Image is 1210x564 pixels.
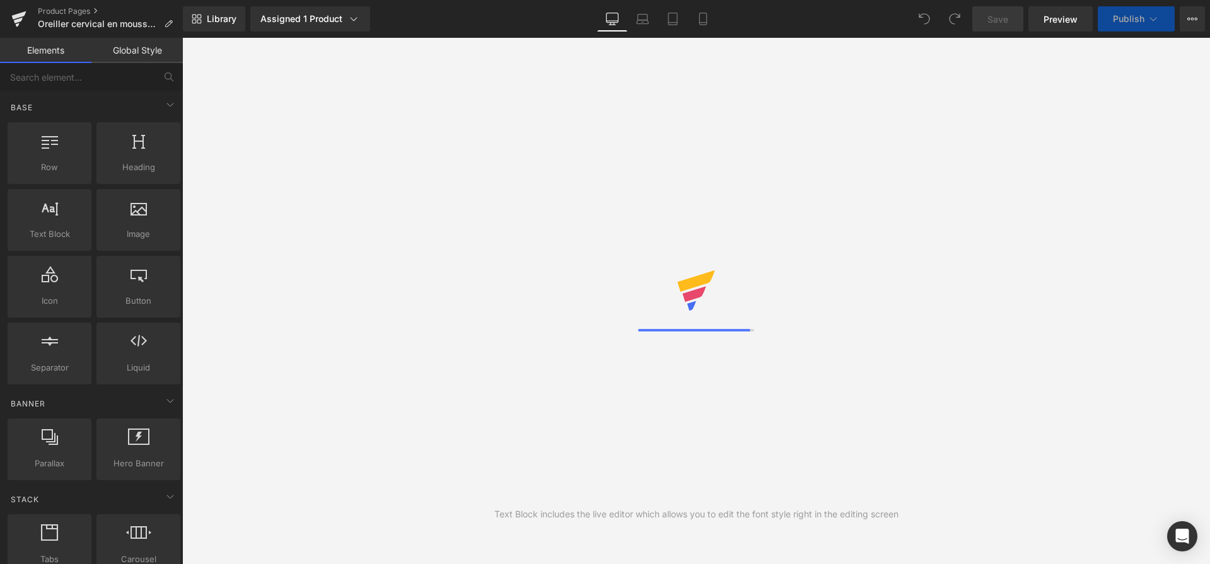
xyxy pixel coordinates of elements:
span: Base [9,101,34,113]
span: Library [207,13,236,25]
a: Product Pages [38,6,183,16]
span: Hero Banner [100,457,177,470]
span: Stack [9,493,40,505]
span: Banner [9,398,47,410]
span: Publish [1113,14,1144,24]
a: Mobile [688,6,718,32]
button: Redo [942,6,967,32]
span: Liquid [100,361,177,374]
span: Text Block [11,227,88,241]
div: Text Block includes the live editor which allows you to edit the font style right in the editing ... [494,507,899,521]
span: Row [11,161,88,174]
a: Preview [1028,6,1093,32]
span: Button [100,294,177,308]
a: Tablet [658,6,688,32]
span: Icon [11,294,88,308]
button: More [1180,6,1205,32]
a: Global Style [91,38,183,63]
span: Parallax [11,457,88,470]
span: Separator [11,361,88,374]
div: Assigned 1 Product [260,13,360,25]
button: Undo [912,6,937,32]
a: Laptop [627,6,658,32]
a: New Library [183,6,245,32]
a: Desktop [597,6,627,32]
span: Heading [100,161,177,174]
span: Preview [1044,13,1078,26]
button: Publish [1098,6,1175,32]
div: Open Intercom Messenger [1167,521,1197,551]
span: Image [100,227,177,241]
span: Save [987,13,1008,26]
span: Oreiller cervical en mousse à mémoire de forme 2en1 [38,19,159,29]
